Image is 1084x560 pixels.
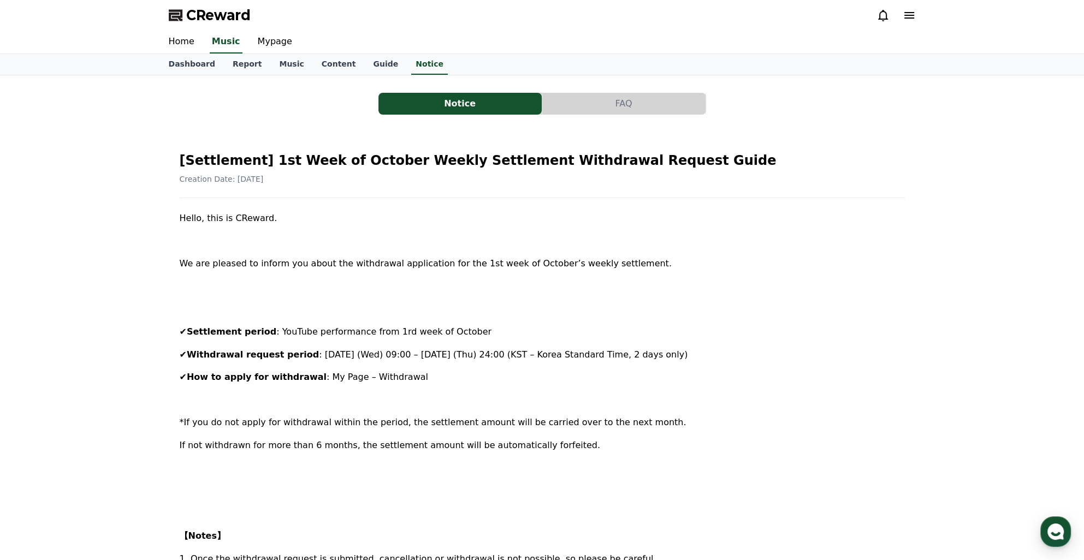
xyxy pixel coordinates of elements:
h2: [Settlement] 1st Week of October Weekly Settlement Withdrawal Request Guide [180,152,905,169]
span: : YouTube performance from 1rd week of October [276,326,491,337]
span: : [DATE] (Wed) 09:00 – [DATE] (Thu) 24:00 (KST – Korea Standard Time, 2 days only) [319,349,688,360]
span: We are pleased to inform you about the withdrawal application for the 1st week of October’s weekl... [180,258,672,269]
span: Messages [91,363,123,372]
strong: Settlement period [187,326,276,337]
span: Settings [162,362,188,371]
strong: 【Notes】 [180,531,226,541]
a: Mypage [249,31,301,53]
span: *If you do not apply for withdrawal within the period, the settlement amount will be carried over... [180,417,686,427]
a: Music [210,31,242,53]
a: Messages [72,346,141,373]
span: ✔ [180,326,187,337]
a: Dashboard [160,54,224,75]
span: : My Page – Withdrawal [327,372,428,382]
strong: Withdrawal request period [187,349,319,360]
span: Hello, this is CReward. [180,213,277,223]
strong: How to apply for withdrawal [187,372,327,382]
span: Creation Date: [DATE] [180,175,264,183]
a: Music [270,54,312,75]
a: Home [3,346,72,373]
button: FAQ [542,93,706,115]
span: CReward [186,7,251,24]
span: Home [28,362,47,371]
a: CReward [169,7,251,24]
a: Settings [141,346,210,373]
span: ✔ [180,372,187,382]
a: Home [160,31,203,53]
a: Notice [411,54,448,75]
span: If not withdrawn for more than 6 months, the settlement amount will be automatically forfeited. [180,440,600,450]
button: Notice [378,93,542,115]
a: Content [313,54,365,75]
a: Report [224,54,271,75]
a: Guide [364,54,407,75]
span: ✔ [180,349,187,360]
